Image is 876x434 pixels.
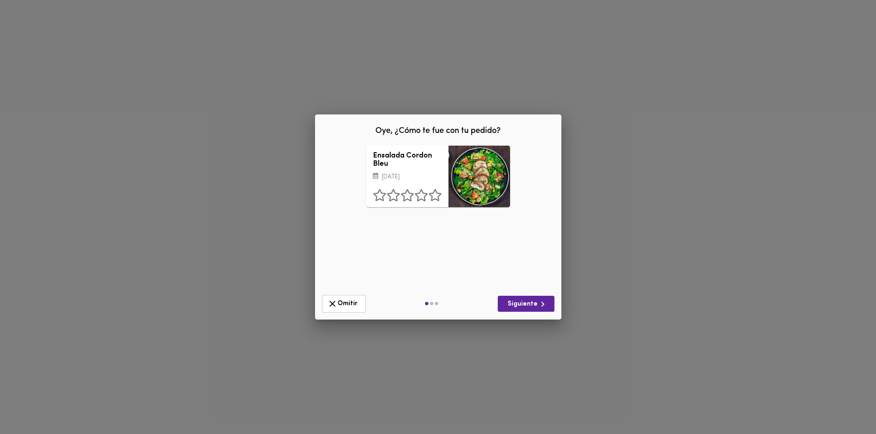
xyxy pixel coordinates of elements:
p: [DATE] [373,172,442,182]
span: Oye, ¿Cómo te fue con tu pedido? [375,127,501,135]
button: Siguiente [498,296,554,312]
span: Siguiente [504,299,548,309]
h3: Ensalada Cordon Bleu [373,152,442,169]
span: Omitir [327,299,361,309]
button: Omitir [322,295,366,313]
iframe: Messagebird Livechat Widget [828,386,868,426]
div: Ensalada Cordon Bleu [448,146,510,207]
